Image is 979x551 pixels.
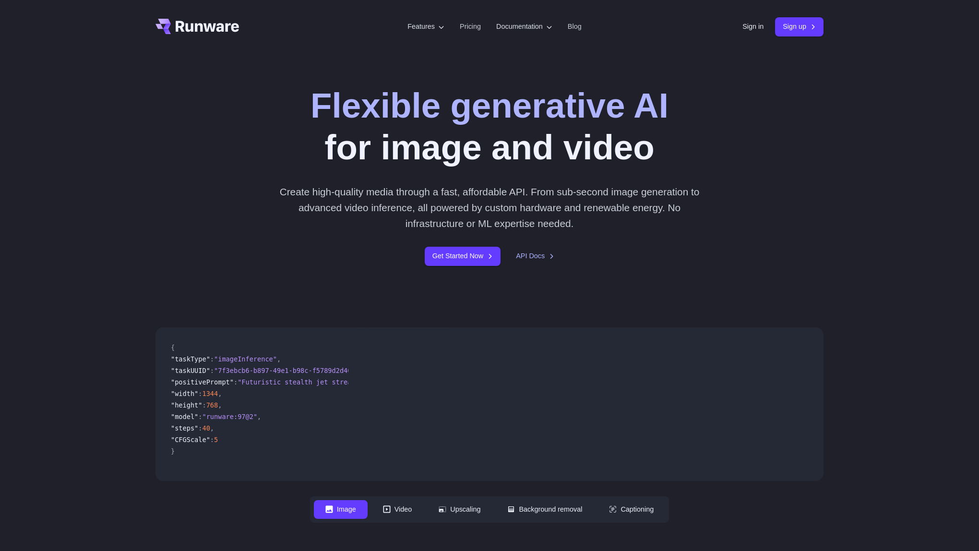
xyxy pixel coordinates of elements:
[742,21,764,32] a: Sign in
[171,344,175,351] span: {
[210,355,214,363] span: :
[202,390,218,397] span: 1344
[171,367,210,374] span: "taskUUID"
[171,436,210,443] span: "CFGScale"
[407,21,444,32] label: Features
[460,21,481,32] a: Pricing
[214,367,363,374] span: "7f3ebcb6-b897-49e1-b98c-f5789d2d40d7"
[516,251,554,262] a: API Docs
[234,378,238,386] span: :
[257,413,261,420] span: ,
[202,424,210,432] span: 40
[775,17,824,36] a: Sign up
[171,424,198,432] span: "steps"
[171,378,234,386] span: "positivePrompt"
[171,401,202,409] span: "height"
[198,413,202,420] span: :
[198,424,202,432] span: :
[214,436,218,443] span: 5
[568,21,582,32] a: Blog
[314,500,368,519] button: Image
[198,390,202,397] span: :
[371,500,424,519] button: Video
[238,378,595,386] span: "Futuristic stealth jet streaking through a neon-lit cityscape with glowing purple exhaust"
[496,500,594,519] button: Background removal
[202,413,257,420] span: "runware:97@2"
[155,19,239,34] a: Go to /
[597,500,665,519] button: Captioning
[210,436,214,443] span: :
[310,86,669,125] strong: Flexible generative AI
[206,401,218,409] span: 768
[210,424,214,432] span: ,
[171,447,175,455] span: }
[496,21,552,32] label: Documentation
[214,355,277,363] span: "imageInference"
[218,401,222,409] span: ,
[277,355,281,363] span: ,
[310,84,669,168] h1: for image and video
[425,247,501,265] a: Get Started Now
[218,390,222,397] span: ,
[202,401,206,409] span: :
[171,355,210,363] span: "taskType"
[427,500,492,519] button: Upscaling
[276,184,704,232] p: Create high-quality media through a fast, affordable API. From sub-second image generation to adv...
[171,390,198,397] span: "width"
[171,413,198,420] span: "model"
[210,367,214,374] span: :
